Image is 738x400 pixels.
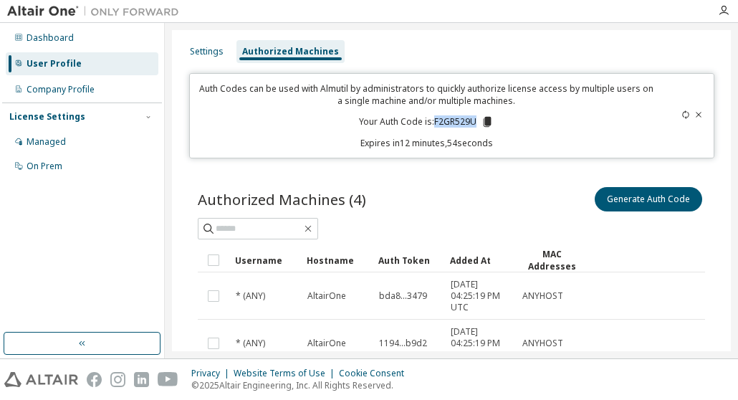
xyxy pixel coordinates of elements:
[451,326,509,361] span: [DATE] 04:25:19 PM UTC
[87,372,102,387] img: facebook.svg
[451,279,509,313] span: [DATE] 04:25:19 PM UTC
[198,189,366,209] span: Authorized Machines (4)
[27,161,62,172] div: On Prem
[110,372,125,387] img: instagram.svg
[522,290,563,302] span: ANYHOST
[235,249,295,272] div: Username
[379,290,427,302] span: bda8...3479
[339,368,413,379] div: Cookie Consent
[7,4,186,19] img: Altair One
[190,46,224,57] div: Settings
[450,249,510,272] div: Added At
[158,372,178,387] img: youtube.svg
[9,111,85,123] div: License Settings
[27,136,66,148] div: Managed
[27,32,74,44] div: Dashboard
[4,372,78,387] img: altair_logo.svg
[307,338,346,349] span: AltairOne
[236,338,265,349] span: * (ANY)
[307,249,367,272] div: Hostname
[522,248,582,272] div: MAC Addresses
[134,372,149,387] img: linkedin.svg
[27,84,95,95] div: Company Profile
[307,290,346,302] span: AltairOne
[198,137,655,149] p: Expires in 12 minutes, 54 seconds
[27,58,82,70] div: User Profile
[236,290,265,302] span: * (ANY)
[359,115,494,128] p: Your Auth Code is: F2GR529U
[522,338,563,349] span: ANYHOST
[595,187,702,211] button: Generate Auth Code
[191,368,234,379] div: Privacy
[191,379,413,391] p: © 2025 Altair Engineering, Inc. All Rights Reserved.
[242,46,339,57] div: Authorized Machines
[234,368,339,379] div: Website Terms of Use
[198,82,655,107] p: Auth Codes can be used with Almutil by administrators to quickly authorize license access by mult...
[379,338,427,349] span: 1194...b9d2
[378,249,439,272] div: Auth Token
